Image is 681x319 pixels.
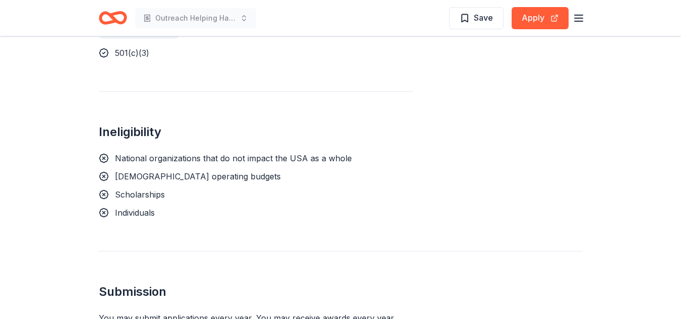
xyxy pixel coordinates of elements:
a: Home [99,6,127,30]
h2: Ineligibility [99,124,413,140]
span: [DEMOGRAPHIC_DATA] operating budgets [115,171,281,181]
span: Save [474,11,493,24]
span: Scholarships [115,189,165,200]
button: Save [449,7,504,29]
span: 501(c)(3) [115,48,149,58]
span: Individuals [115,208,155,218]
button: Apply [512,7,569,29]
span: Outreach Helping Hands [155,12,236,24]
h2: Submission [99,284,583,300]
span: National organizations that do not impact the USA as a whole [115,153,352,163]
button: Outreach Helping Hands [135,8,256,28]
